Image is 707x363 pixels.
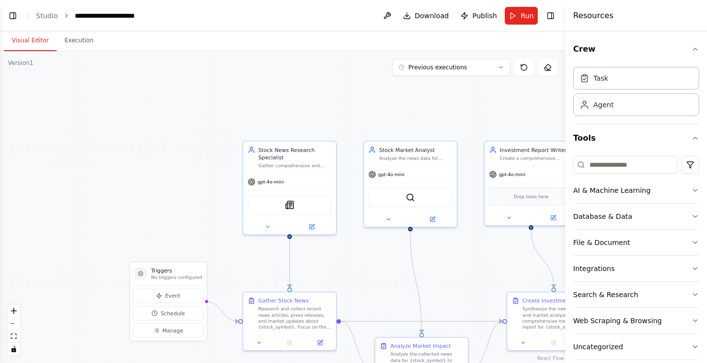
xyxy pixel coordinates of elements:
[307,338,333,347] button: Open in side panel
[573,10,614,22] h4: Resources
[573,282,699,307] button: Search & Research
[161,309,185,317] span: Schedule
[573,230,699,255] button: File & Document
[36,11,160,21] nav: breadcrumb
[593,100,614,110] div: Agent
[406,193,415,202] img: SerperDevTool
[392,59,510,76] button: Previous executions
[341,318,502,325] g: Edge from fa2b2bb3-3073-4c11-9314-2455751ae343 to 6f7d9139-110a-4989-8c17-3e58a34aebc6
[521,11,534,21] span: Run
[532,213,575,222] button: Open in side panel
[523,297,591,304] div: Create Investment Report
[133,323,203,337] button: Manage
[573,290,638,300] div: Search & Research
[593,73,608,83] div: Task
[573,124,699,152] button: Tools
[7,343,20,356] button: toggle interactivity
[415,11,449,21] span: Download
[165,292,181,300] span: Event
[573,334,699,360] button: Uncategorized
[399,7,453,25] button: Download
[573,63,699,124] div: Crew
[573,308,699,333] button: Web Scraping & Browsing
[57,30,101,51] button: Execution
[133,306,203,320] button: Schedule
[6,9,20,23] button: Show left sidebar
[257,179,283,185] span: gpt-4o-mini
[538,338,570,347] button: No output available
[286,238,293,288] g: Edge from 3d791760-e03e-4959-baec-f573a7d25612 to fa2b2bb3-3073-4c11-9314-2455751ae343
[243,292,337,351] div: Gather Stock NewsResearch and collect recent news articles, press releases, and market updates ab...
[379,146,452,153] div: Stock Market Analyst
[258,297,308,304] div: Gather Stock News
[573,178,699,203] button: AI & Machine Learning
[573,316,662,326] div: Web Scraping & Browsing
[573,238,630,247] div: File & Document
[258,146,332,161] div: Stock News Research Specialist
[243,141,337,235] div: Stock News Research SpecialistGather comprehensive and relevant news about {stock_symbol} from mu...
[258,306,332,330] div: Research and collect recent news articles, press releases, and market updates about {stock_symbol...
[379,155,452,161] div: Analyze the news data for {stock_symbol} to assess potential impact on stock performance, identif...
[206,298,238,325] g: Edge from triggers to fa2b2bb3-3073-4c11-9314-2455751ae343
[133,289,203,303] button: Event
[363,141,458,227] div: Stock Market AnalystAnalyze the news data for {stock_symbol} to assess potential impact on stock ...
[573,185,650,195] div: AI & Machine Learning
[7,330,20,343] button: fit view
[537,356,564,361] a: React Flow attribution
[411,215,454,224] button: Open in side panel
[406,231,425,333] g: Edge from 70ae47b5-2c57-42b6-906f-79ba9d0eb855 to 33597e30-7e48-4a60-9807-511ca681f9c6
[378,171,404,177] span: gpt-4o-mini
[290,222,333,231] button: Open in side panel
[390,342,451,350] div: Analyze Market Impact
[573,204,699,229] button: Database & Data
[472,11,497,21] span: Publish
[499,171,525,177] span: gpt-4o-mini
[408,63,467,71] span: Previous executions
[573,256,699,281] button: Integrations
[527,230,557,287] g: Edge from ea8ed3b8-ee49-456c-9a16-538def4c81f3 to 6f7d9139-110a-4989-8c17-3e58a34aebc6
[151,267,202,274] h3: Triggers
[274,338,306,347] button: No output available
[4,30,57,51] button: Visual Editor
[36,12,58,20] a: Studio
[285,200,294,209] img: SerplyNewsSearchTool
[500,146,573,153] div: Investment Report Writer
[484,141,579,226] div: Investment Report WriterCreate a comprehensive investment analysis report for {stock_symbol} that...
[151,274,202,280] p: No triggers configured
[500,155,573,161] div: Create a comprehensive investment analysis report for {stock_symbol} that synthesizes news resear...
[523,306,596,330] div: Synthesize the news research and market analysis into a comprehensive investment report for {stoc...
[573,212,632,221] div: Database & Data
[544,9,557,23] button: Hide right sidebar
[8,59,33,67] div: Version 1
[162,327,184,334] span: Manage
[573,342,623,352] div: Uncategorized
[7,304,20,317] button: zoom in
[7,304,20,356] div: React Flow controls
[573,35,699,63] button: Crew
[258,163,332,169] div: Gather comprehensive and relevant news about {stock_symbol} from multiple sources, focusing on re...
[507,292,601,351] div: Create Investment ReportSynthesize the news research and market analysis into a comprehensive inv...
[514,193,549,200] span: Drop tools here
[457,7,501,25] button: Publish
[7,317,20,330] button: zoom out
[129,262,208,342] div: TriggersNo triggers configuredEventScheduleManage
[505,7,538,25] button: Run
[573,264,615,273] div: Integrations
